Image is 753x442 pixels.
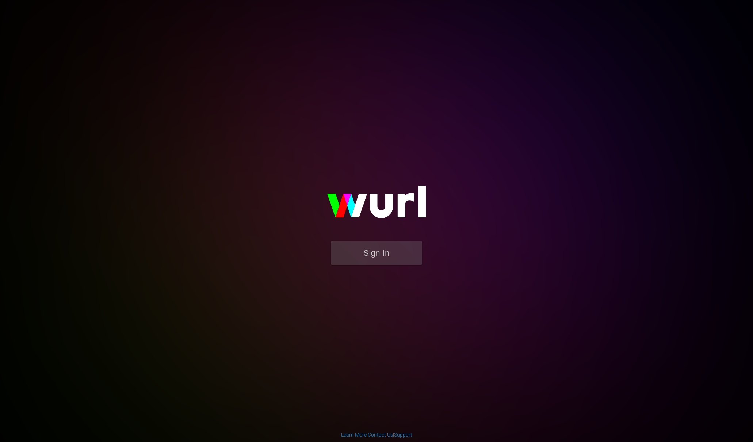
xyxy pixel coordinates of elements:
a: Support [394,432,412,438]
img: wurl-logo-on-black-223613ac3d8ba8fe6dc639794a292ebdb59501304c7dfd60c99c58986ef67473.svg [303,170,450,241]
a: Learn More [341,432,367,438]
a: Contact Us [368,432,393,438]
div: | | [341,431,412,438]
button: Sign In [331,241,422,265]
